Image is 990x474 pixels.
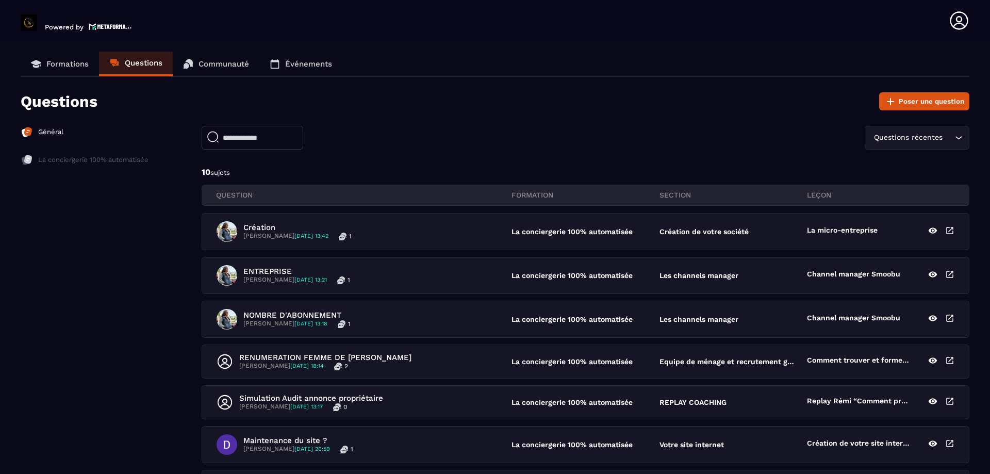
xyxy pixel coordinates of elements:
p: 0 [343,403,347,411]
span: [DATE] 13:42 [294,233,328,239]
img: logo [89,22,132,31]
p: La conciergerie 100% automatisée [511,398,649,406]
p: Comment trouver et former un gestionnaire pour vos logements [807,356,910,367]
p: Replay Rémi “Comment préparer l’été et signer des clients ?” [807,397,910,408]
p: La conciergerie 100% automatisée [511,227,649,236]
p: NOMBRE D'ABONNEMENT [243,310,351,320]
p: Les channels manager [659,271,738,280]
p: Questions [125,58,162,68]
p: FORMATION [511,190,659,200]
a: Communauté [173,52,259,76]
p: 1 [348,276,350,284]
p: [PERSON_NAME] [243,320,327,328]
p: Maintenance du site ? [243,436,353,445]
p: 1 [351,445,353,453]
input: Search for option [945,132,952,143]
p: [PERSON_NAME] [243,232,328,240]
span: [DATE] 18:14 [290,363,324,369]
p: Questions [21,92,97,110]
p: 2 [344,362,348,370]
span: [DATE] 13:21 [294,276,327,283]
span: [DATE] 20:59 [294,446,330,452]
span: [DATE] 13:18 [294,320,327,327]
p: Communauté [199,59,249,69]
p: Les channels manager [659,315,738,323]
p: 10 [202,167,969,178]
p: La conciergerie 100% automatisée [511,357,649,366]
p: La conciergerie 100% automatisée [38,155,148,165]
p: Événements [285,59,332,69]
p: La conciergerie 100% automatisée [511,440,649,449]
p: REPLAY COACHING [659,398,727,406]
p: Channel manager Smoobu [807,270,900,281]
p: [PERSON_NAME] [243,445,330,453]
p: La conciergerie 100% automatisée [511,315,649,323]
p: [PERSON_NAME] [239,403,323,411]
p: ENTREPRISE [243,267,350,276]
p: Equipe de ménage et recrutement gestionnaire [659,357,797,366]
p: Channel manager Smoobu [807,314,900,325]
p: Votre site internet [659,440,724,449]
p: La conciergerie 100% automatisée [511,271,649,280]
div: Search for option [865,126,969,150]
p: Simulation Audit annonce propriétaire [239,394,383,403]
img: logo-branding [21,14,37,31]
p: Création [243,223,352,232]
p: Powered by [45,23,84,31]
span: sujets [210,169,230,176]
p: Général [38,127,63,137]
p: leçon [807,190,955,200]
a: Événements [259,52,342,76]
p: 1 [348,320,351,328]
p: QUESTION [216,190,511,200]
p: Formations [46,59,89,69]
p: Création de votre site internet [807,439,910,450]
p: Création de votre société [659,227,749,236]
span: [DATE] 13:17 [290,403,323,410]
span: Questions récentes [871,132,945,143]
a: Questions [99,52,173,76]
p: RENUMERATION FEMME DE [PERSON_NAME] [239,353,411,362]
p: 1 [349,232,352,240]
button: Poser une question [879,92,969,110]
p: [PERSON_NAME] [239,362,324,370]
a: Formations [21,52,99,76]
img: formation-icon-inac.db86bb20.svg [21,154,33,166]
p: La micro-entreprise [807,226,878,237]
p: [PERSON_NAME] [243,276,327,284]
p: section [659,190,807,200]
img: formation-icon-active.2ea72e5a.svg [21,126,33,138]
